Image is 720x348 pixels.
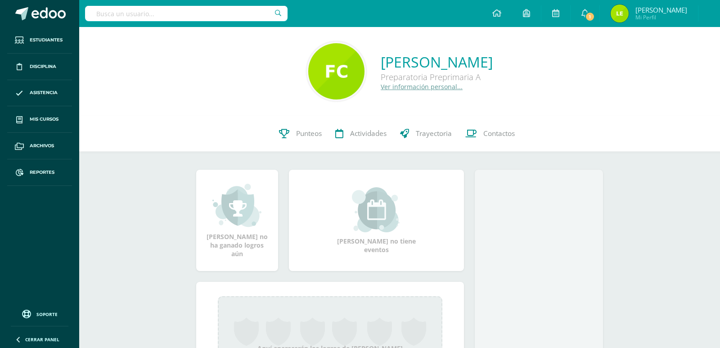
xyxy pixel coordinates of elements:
div: [PERSON_NAME] no ha ganado logros aún [205,183,269,258]
span: Trayectoria [416,129,452,138]
span: Mis cursos [30,116,58,123]
span: Asistencia [30,89,58,96]
span: Punteos [296,129,322,138]
div: [PERSON_NAME] no tiene eventos [331,187,421,254]
span: 1 [585,12,595,22]
span: Cerrar panel [25,336,59,343]
span: Disciplina [30,63,56,70]
span: Actividades [350,129,387,138]
a: Estudiantes [7,27,72,54]
span: [PERSON_NAME] [635,5,687,14]
span: Archivos [30,142,54,149]
img: event_small.png [352,187,401,232]
a: Trayectoria [393,116,459,152]
span: Contactos [483,129,515,138]
span: Soporte [36,311,58,317]
span: Estudiantes [30,36,63,44]
img: achievement_small.png [212,183,261,228]
img: 3b57ba69b96dd5213f6313e9886ee7de.png [611,5,629,23]
span: Reportes [30,169,54,176]
a: Mis cursos [7,106,72,133]
a: [PERSON_NAME] [381,52,493,72]
a: Reportes [7,159,72,186]
a: Actividades [328,116,393,152]
div: Preparatoria Preprimaria A [381,72,493,82]
img: e508f63d7ea8796e9bd9c723bc0886e3.png [308,43,364,99]
a: Archivos [7,133,72,159]
span: Mi Perfil [635,14,687,21]
a: Soporte [11,307,68,320]
input: Busca un usuario... [85,6,288,21]
a: Contactos [459,116,522,152]
a: Asistencia [7,80,72,107]
a: Ver información personal... [381,82,463,91]
a: Disciplina [7,54,72,80]
a: Punteos [272,116,328,152]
